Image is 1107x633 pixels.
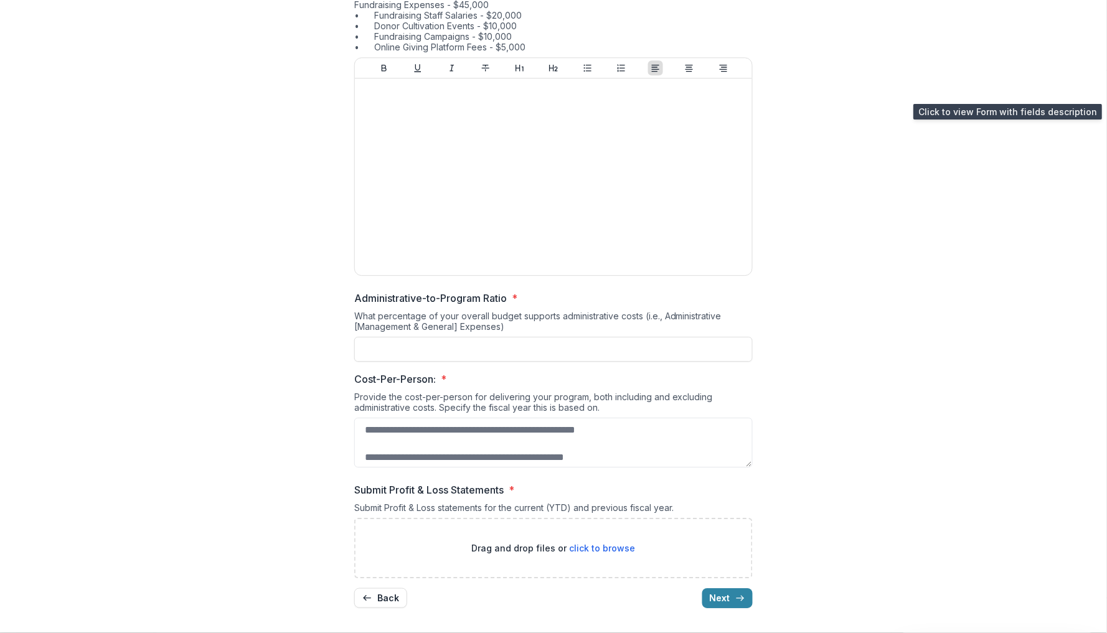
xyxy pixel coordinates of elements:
div: Provide the cost-per-person for delivering your program, both including and excluding administrat... [354,392,753,418]
div: Submit Profit & Loss statements for the current (YTD) and previous fiscal year. [354,502,753,518]
p: Drag and drop files or [472,542,636,555]
p: Cost-Per-Person: [354,372,436,387]
button: Ordered List [614,60,629,75]
span: click to browse [570,543,636,553]
button: Bold [377,60,392,75]
button: Back [354,588,407,608]
button: Underline [410,60,425,75]
button: Bullet List [580,60,595,75]
button: Align Left [648,60,663,75]
button: Align Right [716,60,731,75]
button: Heading 1 [512,60,527,75]
div: What percentage of your overall budget supports administrative costs (i.e., Administrative [Manag... [354,311,753,337]
button: Heading 2 [546,60,561,75]
button: Next [702,588,753,608]
button: Align Center [682,60,697,75]
button: Italicize [445,60,459,75]
button: Strike [478,60,493,75]
p: Administrative-to-Program Ratio [354,291,507,306]
p: Submit Profit & Loss Statements [354,482,504,497]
